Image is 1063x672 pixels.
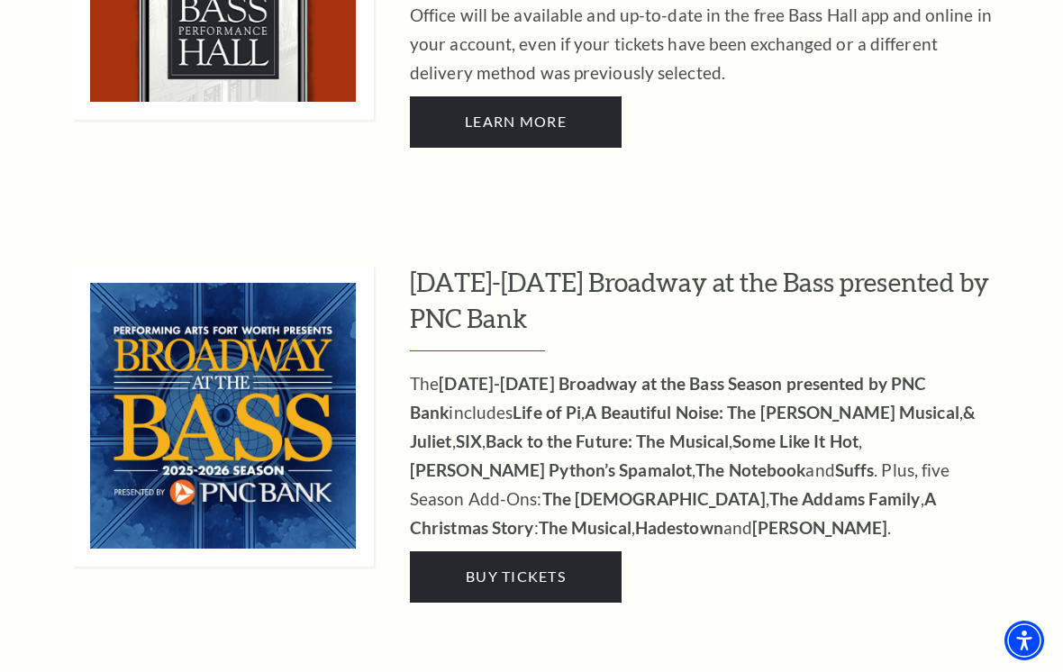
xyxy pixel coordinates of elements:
[439,373,782,394] strong: [DATE]-[DATE] Broadway at the Bass Season
[410,96,622,147] a: Learn More PRESENTED BY PERFORMING ARTS FORT WORTH
[410,459,692,480] strong: [PERSON_NAME] Python’s Spamalot
[486,431,729,451] strong: Back to the Future: The Musical
[1004,621,1044,660] div: Accessibility Menu
[539,517,631,538] strong: The Musical
[410,265,1045,352] h3: [DATE]-[DATE] Broadway at the Bass presented by PNC Bank
[456,431,482,451] strong: SIX
[732,431,859,451] strong: Some Like It Hot
[585,402,959,422] strong: A Beautiful Noise: The [PERSON_NAME] Musical
[835,459,875,480] strong: Suffs
[465,113,567,130] span: Learn More
[466,568,566,585] span: Buy Tickets
[542,488,766,509] strong: The [DEMOGRAPHIC_DATA]
[769,488,921,509] strong: The Addams Family
[410,551,622,602] a: Buy Tickets
[72,265,374,567] img: 2025-2026 Broadway at the Bass presented by PNC Bank
[695,459,805,480] strong: The Notebook
[635,517,723,538] strong: Hadestown
[752,517,887,538] strong: [PERSON_NAME]
[513,402,581,422] strong: Life of Pi
[410,369,995,542] p: The includes , , , , , , , and . Plus, five Season Add-Ons: , , : , and .
[410,488,936,538] strong: A Christmas Story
